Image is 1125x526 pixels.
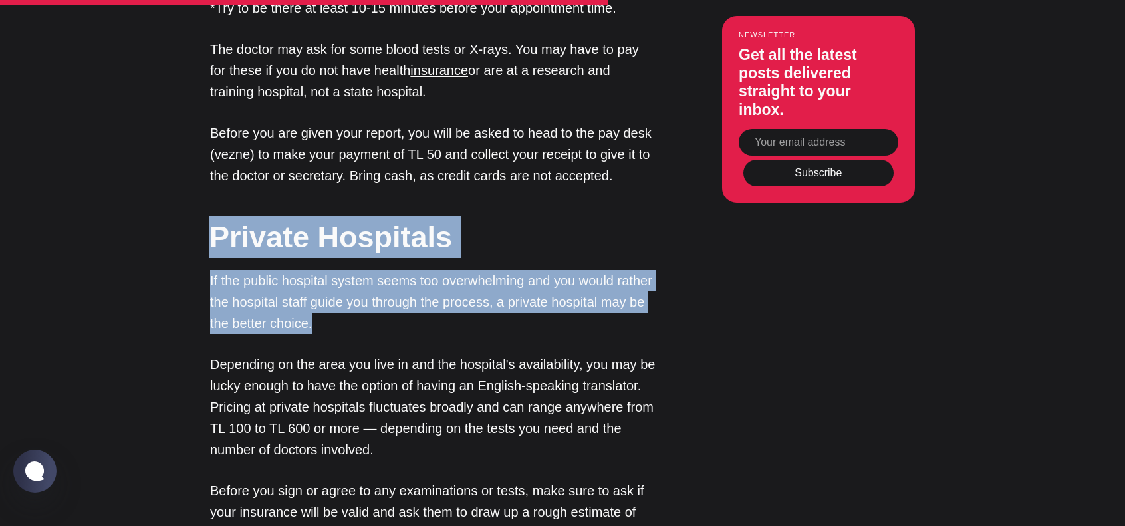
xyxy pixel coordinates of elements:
button: Subscribe [743,160,894,186]
h2: Private Hospitals [209,216,655,258]
small: Newsletter [739,31,898,39]
p: Depending on the area you live in and the hospital's availability, you may be lucky enough to hav... [210,354,656,460]
p: If the public hospital system seems too overwhelming and you would rather the hospital staff guid... [210,270,656,334]
h3: Get all the latest posts delivered straight to your inbox. [739,46,898,119]
p: Before you are given your report, you will be asked to head to the pay desk (vezne) to make your ... [210,122,656,186]
p: The doctor may ask for some blood tests or X-rays. You may have to pay for these if you do not ha... [210,39,656,102]
a: insurance [410,63,468,78]
input: Your email address [739,128,898,155]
